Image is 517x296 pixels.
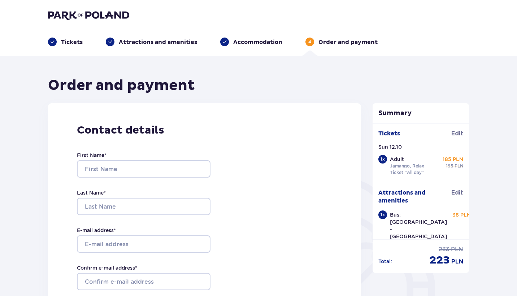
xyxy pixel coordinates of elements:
[48,77,195,95] h1: Order and payment
[77,227,116,234] label: E-mail address *
[455,163,463,169] span: PLN
[77,273,210,290] input: Confirm e-mail address
[106,38,197,46] div: Attractions and amenities
[378,155,387,164] div: 1 x
[61,38,83,46] p: Tickets
[378,130,400,138] p: Tickets
[390,211,447,254] p: Bus: [GEOGRAPHIC_DATA] - [GEOGRAPHIC_DATA] - [GEOGRAPHIC_DATA]
[77,235,210,253] input: E-mail address
[378,143,402,151] p: Sun 12.10
[233,38,282,46] p: Accommodation
[451,130,463,138] span: Edit
[77,123,332,137] p: Contact details
[77,152,107,159] label: First Name *
[390,156,404,163] p: Adult
[378,210,387,219] div: 1 x
[305,38,378,46] div: 4Order and payment
[48,38,83,46] div: Tickets
[308,39,311,45] p: 4
[220,38,282,46] div: Accommodation
[390,163,424,169] p: Jamango, Relax
[77,160,210,178] input: First Name
[443,156,463,163] p: 185 PLN
[446,163,453,169] span: 195
[452,211,471,218] p: 38 PLN
[318,38,378,46] p: Order and payment
[373,109,469,118] p: Summary
[429,253,450,267] span: 223
[119,38,197,46] p: Attractions and amenities
[77,198,210,215] input: Last Name
[77,189,106,196] label: Last Name *
[48,10,129,20] img: Park of Poland logo
[77,264,137,271] label: Confirm e-mail address *
[378,189,452,205] p: Attractions and amenities
[390,169,424,176] p: Ticket "All day"
[439,245,449,253] span: 233
[451,189,463,197] span: Edit
[451,258,463,266] span: PLN
[451,245,463,253] span: PLN
[378,258,392,265] p: Total :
